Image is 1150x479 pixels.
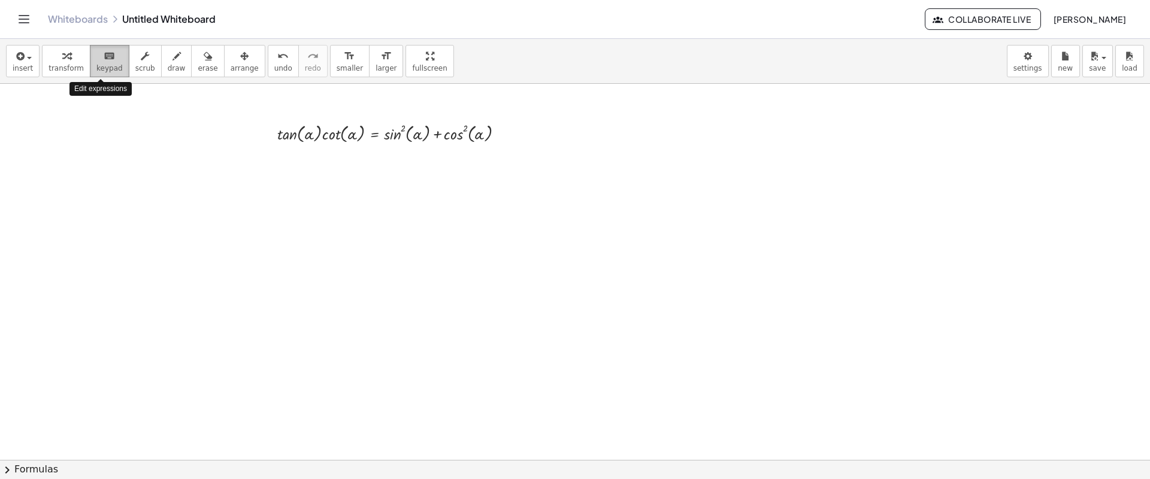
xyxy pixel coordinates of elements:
[14,10,34,29] button: Toggle navigation
[1013,64,1042,72] span: settings
[337,64,363,72] span: smaller
[231,64,259,72] span: arrange
[935,14,1031,25] span: Collaborate Live
[1007,45,1049,77] button: settings
[198,64,217,72] span: erase
[274,64,292,72] span: undo
[13,64,33,72] span: insert
[6,45,40,77] button: insert
[412,64,447,72] span: fullscreen
[1089,64,1106,72] span: save
[49,64,84,72] span: transform
[268,45,299,77] button: undoundo
[298,45,328,77] button: redoredo
[405,45,453,77] button: fullscreen
[42,45,90,77] button: transform
[96,64,123,72] span: keypad
[925,8,1041,30] button: Collaborate Live
[1082,45,1113,77] button: save
[129,45,162,77] button: scrub
[277,49,289,63] i: undo
[1058,64,1073,72] span: new
[90,45,129,77] button: keyboardkeypad
[69,82,132,96] div: Edit expressions
[161,45,192,77] button: draw
[305,64,321,72] span: redo
[369,45,403,77] button: format_sizelarger
[344,49,355,63] i: format_size
[48,13,108,25] a: Whiteboards
[1051,45,1080,77] button: new
[1043,8,1136,30] button: [PERSON_NAME]
[224,45,265,77] button: arrange
[1053,14,1126,25] span: [PERSON_NAME]
[307,49,319,63] i: redo
[330,45,370,77] button: format_sizesmaller
[168,64,186,72] span: draw
[191,45,224,77] button: erase
[135,64,155,72] span: scrub
[1122,64,1137,72] span: load
[104,49,115,63] i: keyboard
[380,49,392,63] i: format_size
[1115,45,1144,77] button: load
[376,64,397,72] span: larger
